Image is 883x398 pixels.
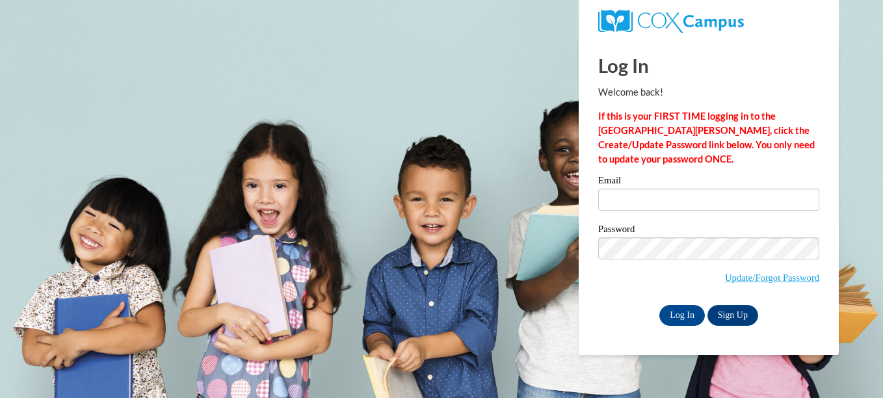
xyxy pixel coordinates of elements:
input: Log In [659,305,705,326]
label: Password [598,224,819,237]
a: COX Campus [598,10,819,33]
p: Welcome back! [598,85,819,99]
strong: If this is your FIRST TIME logging in to the [GEOGRAPHIC_DATA][PERSON_NAME], click the Create/Upd... [598,111,815,165]
a: Update/Forgot Password [725,272,819,283]
label: Email [598,176,819,189]
img: COX Campus [598,10,744,33]
h1: Log In [598,52,819,79]
a: Sign Up [707,305,758,326]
